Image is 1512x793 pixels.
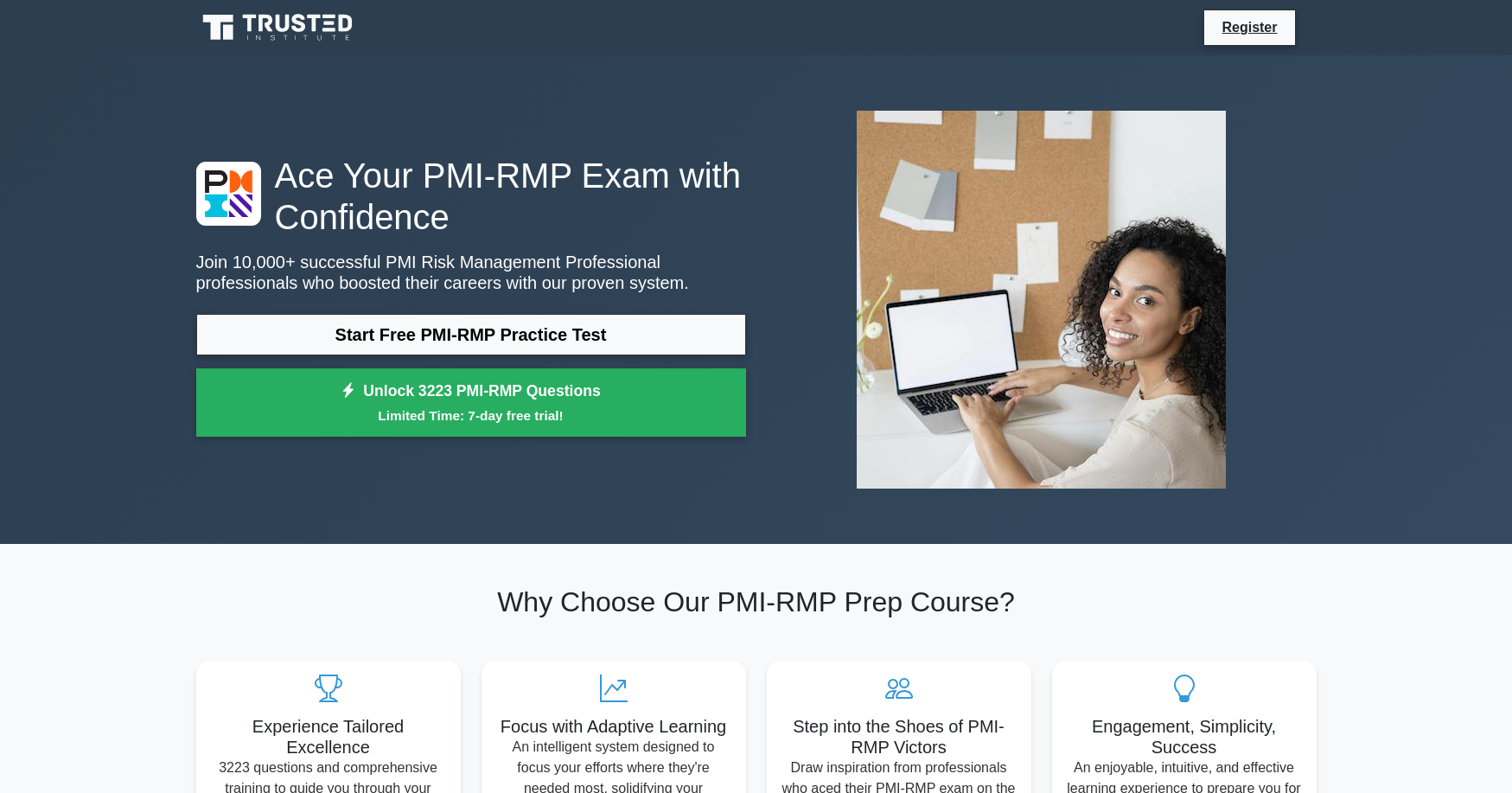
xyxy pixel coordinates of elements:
h5: Focus with Adaptive Learning [495,716,732,737]
small: Limited Time: 7-day free trial! [218,406,724,425]
a: Start Free PMI-RMP Practice Test [196,314,746,355]
h2: Why Choose Our PMI-RMP Prep Course? [196,585,1317,618]
h5: Engagement, Simplicity, Success [1066,716,1303,758]
h5: Step into the Shoes of PMI-RMP Victors [781,716,1018,758]
a: Unlock 3223 PMI-RMP QuestionsLimited Time: 7-day free trial! [196,368,746,438]
h1: Ace Your PMI-RMP Exam with Confidence [196,155,746,238]
p: Join 10,000+ successful PMI Risk Management Professional professionals who boosted their careers ... [196,252,746,293]
h5: Experience Tailored Excellence [210,716,447,758]
a: Register [1211,16,1287,38]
